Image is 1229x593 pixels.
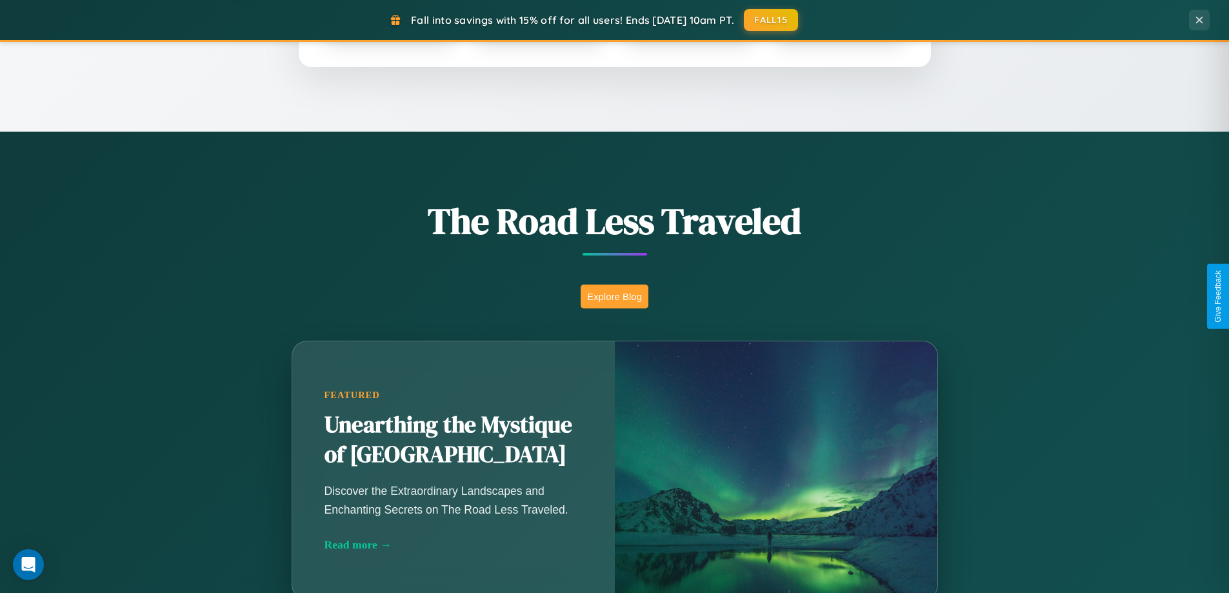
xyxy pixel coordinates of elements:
div: Read more → [325,538,583,552]
button: FALL15 [744,9,798,31]
p: Discover the Extraordinary Landscapes and Enchanting Secrets on The Road Less Traveled. [325,482,583,518]
button: Explore Blog [581,285,648,308]
div: Give Feedback [1214,270,1223,323]
h1: The Road Less Traveled [228,196,1002,246]
div: Featured [325,390,583,401]
div: Open Intercom Messenger [13,549,44,580]
h2: Unearthing the Mystique of [GEOGRAPHIC_DATA] [325,410,583,470]
span: Fall into savings with 15% off for all users! Ends [DATE] 10am PT. [411,14,734,26]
